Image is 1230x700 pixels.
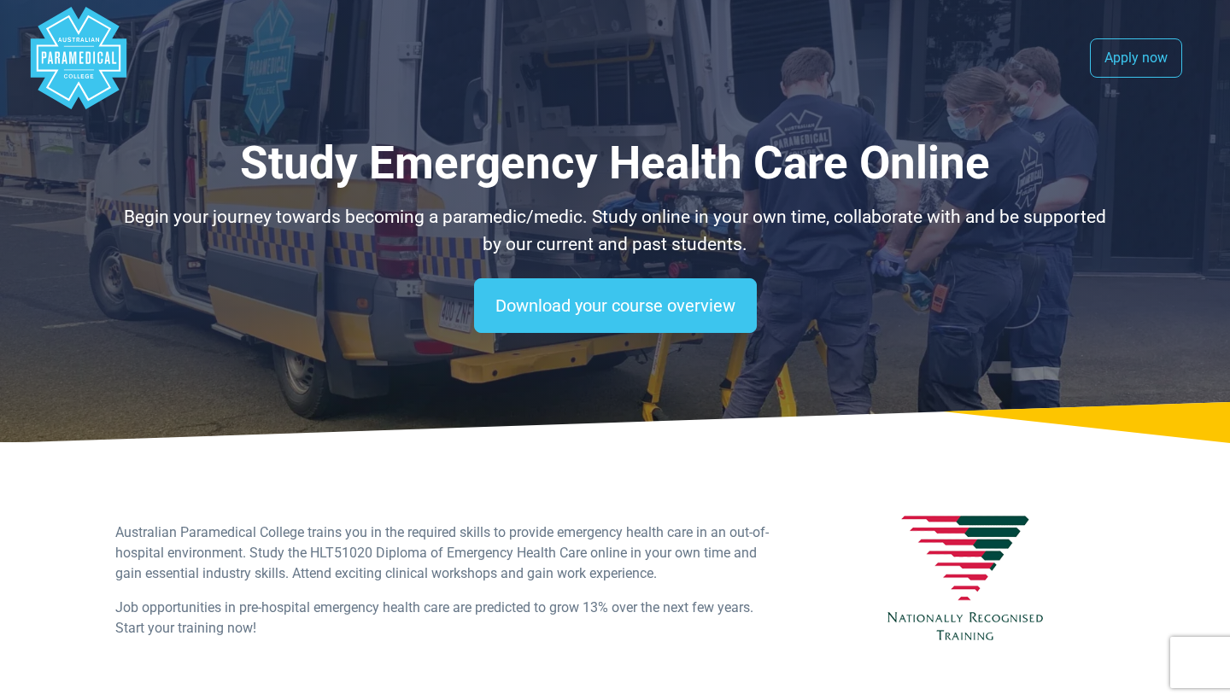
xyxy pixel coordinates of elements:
div: Australian Paramedical College [27,7,130,109]
p: Australian Paramedical College trains you in the required skills to provide emergency health care... [115,522,775,584]
p: Begin your journey towards becoming a paramedic/medic. Study online in your own time, collaborate... [115,204,1115,258]
a: Apply now [1090,38,1182,78]
a: Download your course overview [474,278,757,333]
p: Job opportunities in pre-hospital emergency health care are predicted to grow 13% over the next f... [115,598,775,639]
h1: Study Emergency Health Care Online [115,137,1115,190]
